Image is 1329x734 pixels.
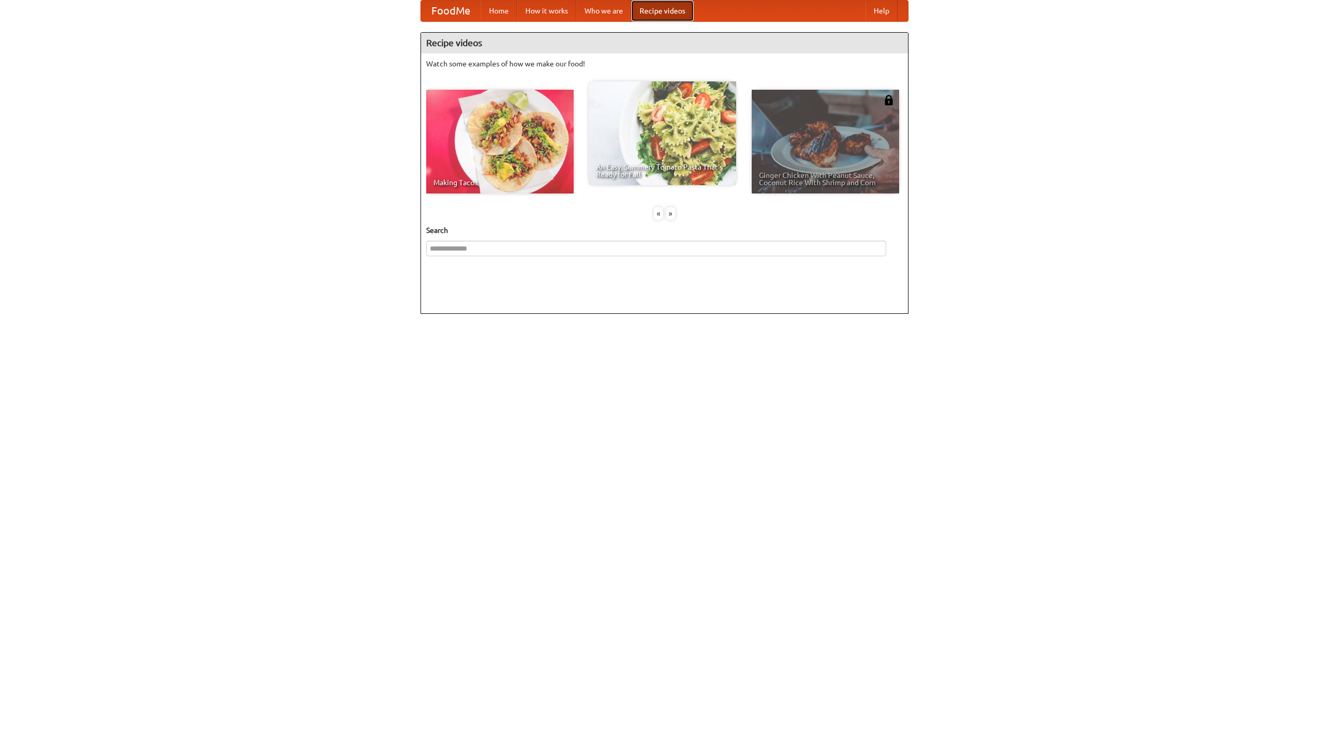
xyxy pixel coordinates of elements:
span: Making Tacos [433,179,566,186]
a: Who we are [576,1,631,21]
a: An Easy, Summery Tomato Pasta That's Ready for Fall [589,81,736,185]
a: Home [481,1,517,21]
span: An Easy, Summery Tomato Pasta That's Ready for Fall [596,163,729,178]
div: » [666,207,675,220]
div: « [654,207,663,220]
a: How it works [517,1,576,21]
a: FoodMe [421,1,481,21]
img: 483408.png [884,95,894,105]
p: Watch some examples of how we make our food! [426,59,903,69]
a: Recipe videos [631,1,694,21]
h4: Recipe videos [421,33,908,53]
a: Making Tacos [426,90,574,193]
h5: Search [426,225,903,236]
a: Help [865,1,898,21]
